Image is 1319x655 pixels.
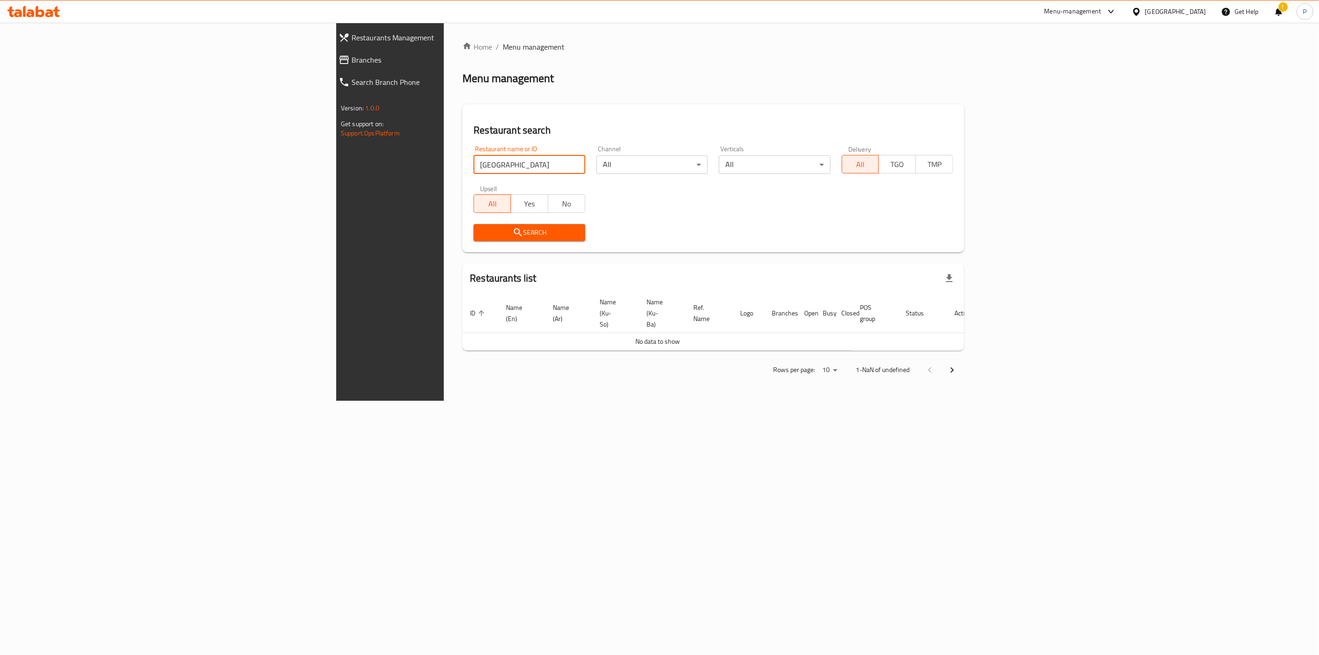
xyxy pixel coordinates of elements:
[773,364,815,376] p: Rows per page:
[906,308,936,319] span: Status
[916,155,953,173] button: TMP
[331,49,557,71] a: Branches
[1145,6,1206,17] div: [GEOGRAPHIC_DATA]
[846,158,876,171] span: All
[733,294,764,333] th: Logo
[819,363,841,377] div: Rows per page:
[331,26,557,49] a: Restaurants Management
[474,194,511,213] button: All
[552,197,582,211] span: No
[341,127,400,139] a: Support.OpsPlatform
[848,146,871,152] label: Delivery
[719,155,830,174] div: All
[462,294,979,351] table: enhanced table
[764,294,797,333] th: Branches
[553,302,581,324] span: Name (Ar)
[878,155,916,173] button: TGO
[693,302,722,324] span: Ref. Name
[1044,6,1101,17] div: Menu-management
[941,359,963,381] button: Next page
[1303,6,1307,17] span: P
[331,71,557,93] a: Search Branch Phone
[947,294,979,333] th: Action
[365,102,379,114] span: 1.0.0
[352,32,549,43] span: Restaurants Management
[548,194,585,213] button: No
[462,41,964,52] nav: breadcrumb
[341,118,384,130] span: Get support on:
[596,155,708,174] div: All
[797,294,815,333] th: Open
[635,335,680,347] span: No data to show
[515,197,544,211] span: Yes
[474,123,953,137] h2: Restaurant search
[842,155,879,173] button: All
[474,224,585,241] button: Search
[470,308,487,319] span: ID
[480,185,497,192] label: Upsell
[815,294,834,333] th: Busy
[938,267,960,289] div: Export file
[506,302,534,324] span: Name (En)
[883,158,912,171] span: TGO
[920,158,949,171] span: TMP
[478,197,507,211] span: All
[647,296,675,330] span: Name (Ku-Ba)
[474,155,585,174] input: Search for restaurant name or ID..
[511,194,548,213] button: Yes
[341,102,364,114] span: Version:
[834,294,852,333] th: Closed
[600,296,628,330] span: Name (Ku-So)
[860,302,887,324] span: POS group
[470,271,536,285] h2: Restaurants list
[481,227,577,238] span: Search
[352,54,549,65] span: Branches
[856,364,909,376] p: 1-NaN of undefined
[352,77,549,88] span: Search Branch Phone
